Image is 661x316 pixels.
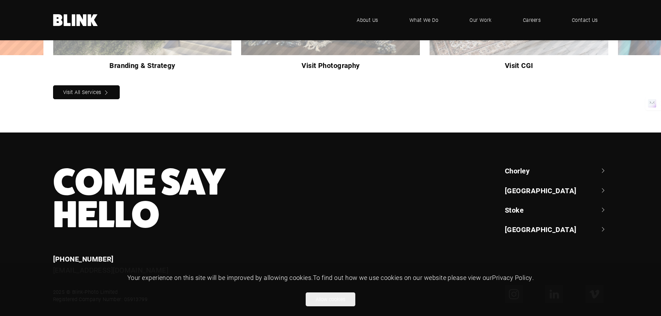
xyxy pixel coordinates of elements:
[346,10,389,31] a: About Us
[430,60,608,71] h3: Visit CGI
[572,16,598,24] span: Contact Us
[53,60,232,71] h3: Branding & Strategy
[306,292,355,306] button: Allow cookies
[459,10,502,31] a: Our Work
[53,14,98,26] a: Home
[63,89,101,95] nobr: Visit All Services
[505,224,608,234] a: [GEOGRAPHIC_DATA]
[523,16,541,24] span: Careers
[505,205,608,215] a: Stoke
[399,10,449,31] a: What We Do
[357,16,378,24] span: About Us
[127,273,534,282] span: Your experience on this site will be improved by allowing cookies. To find out how we use cookies...
[561,10,608,31] a: Contact Us
[53,254,114,263] a: [PHONE_NUMBER]
[505,186,608,195] a: [GEOGRAPHIC_DATA]
[505,166,608,176] a: Chorley
[53,85,120,99] a: Visit All Services
[512,10,551,31] a: Careers
[409,16,439,24] span: What We Do
[469,16,492,24] span: Our Work
[53,166,382,231] h3: Come Say Hello
[241,60,420,71] h3: Visit Photography
[492,273,532,282] a: Privacy Policy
